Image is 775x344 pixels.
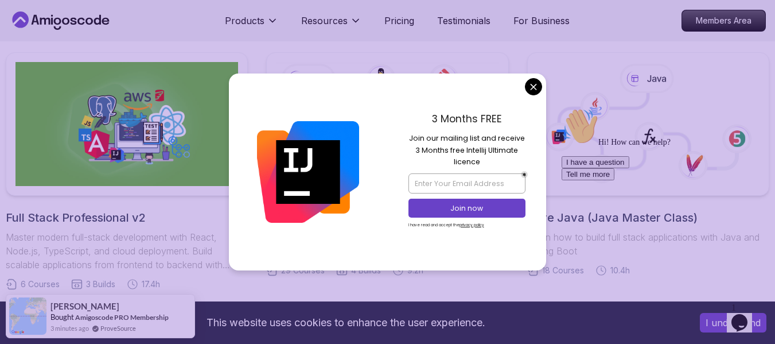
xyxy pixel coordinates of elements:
[15,62,238,186] img: Full Stack Professional v2
[225,14,278,37] button: Products
[351,265,381,276] span: 4 Builds
[21,279,60,290] span: 6 Courses
[5,5,41,41] img: :wave:
[9,310,683,335] div: This website uses cookies to enhance the user experience.
[5,34,114,43] span: Hi! How can we help?
[407,265,423,276] span: 9.2h
[727,298,764,333] iframe: chat widget
[50,302,119,311] span: [PERSON_NAME]
[437,14,490,28] a: Testimonials
[527,52,769,276] a: Core Java (Java Master Class)Learn how to build full stack applications with Java and Spring Boot...
[6,210,248,226] h2: Full Stack Professional v2
[5,65,57,77] button: Tell me more
[700,313,766,333] button: Accept cookies
[301,14,361,37] button: Resources
[682,10,765,31] p: Members Area
[513,14,570,28] a: For Business
[86,279,115,290] span: 3 Builds
[225,14,264,28] p: Products
[50,323,89,333] span: 3 minutes ago
[301,14,348,28] p: Resources
[142,279,160,290] span: 17.4h
[50,312,74,322] span: Bought
[5,5,211,77] div: 👋Hi! How can we help?I have a questionTell me more
[9,297,46,335] img: provesource social proof notification image
[6,52,248,290] a: Full Stack Professional v2Full Stack Professional v2Master modern full-stack development with Rea...
[5,53,72,65] button: I have a question
[681,10,766,32] a: Members Area
[75,313,169,322] a: Amigoscode PRO Membership
[100,323,136,333] a: ProveSource
[557,103,764,292] iframe: chat widget
[266,52,508,276] a: Java Full StackLearn how to build full stack applications with Java and Spring Boot29 Courses4 Bu...
[6,230,248,272] p: Master modern full-stack development with React, Node.js, TypeScript, and cloud deployment. Build...
[542,265,584,276] span: 18 Courses
[384,14,414,28] a: Pricing
[281,265,325,276] span: 29 Courses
